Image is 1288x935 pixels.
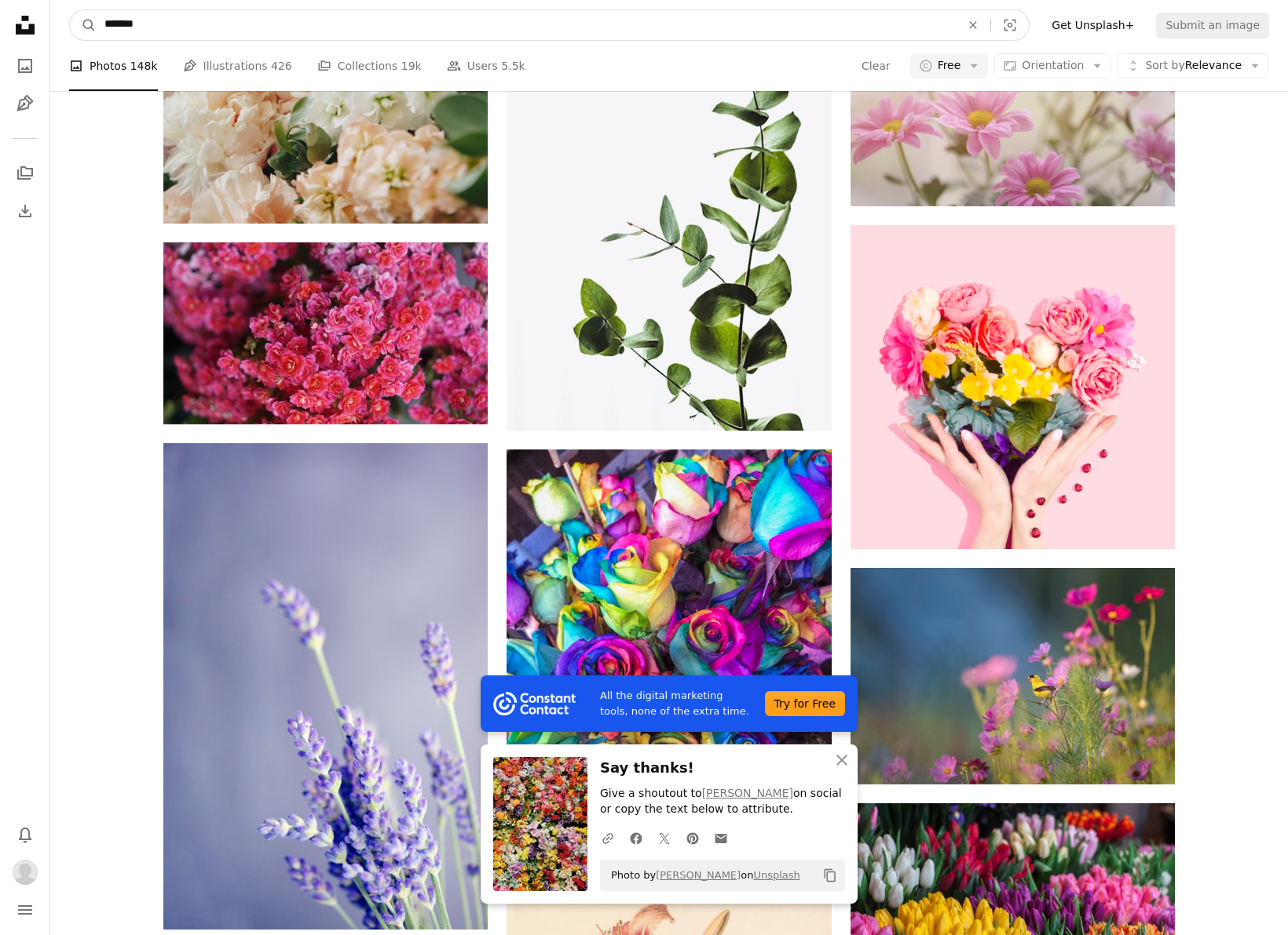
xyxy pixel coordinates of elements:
button: Free [910,53,989,78]
button: Menu [9,894,41,926]
button: Search Unsplash [70,10,97,40]
button: Sort byRelevance [1118,53,1269,78]
a: Collections [9,158,41,189]
span: 426 [271,57,292,75]
a: Get Unsplash+ [1042,13,1143,38]
span: All the digital marketing tools, none of the extra time. [600,688,752,719]
a: Home — Unsplash [9,9,41,44]
a: assorted flowers [851,904,1175,918]
button: Visual search [991,10,1029,40]
a: Illustrations 426 [183,41,292,91]
a: green leaf [507,180,831,195]
button: Copy to clipboard [817,862,843,889]
h3: Say thanks! [600,757,845,780]
img: yellow and black bird on flower [851,568,1175,784]
a: Share over email [707,822,735,853]
img: person holding bouquet of flower [851,225,1175,549]
button: Clear [956,10,990,40]
a: [PERSON_NAME] [702,787,793,799]
a: Photos [9,50,41,82]
a: closeup of multicolored petaled roses [507,659,831,673]
a: Users 5.5k [447,41,525,91]
a: yellow and black bird on flower [851,669,1175,683]
button: Notifications [9,819,41,850]
form: Find visuals sitewide [69,9,1030,41]
span: Orientation [1022,59,1084,71]
span: Free [938,58,961,74]
button: Submit an image [1156,13,1269,38]
a: shallow focus photography of pink flowers [163,326,488,340]
span: Sort by [1145,59,1184,71]
a: Share on Twitter [650,822,679,853]
img: closeup of multicolored petaled roses [507,449,831,882]
a: Share on Facebook [622,822,650,853]
a: [PERSON_NAME] [656,869,741,881]
a: pink daisy flower plant [851,91,1175,105]
img: shallow focus photography of pink flowers [163,242,488,424]
a: close-up photo of lavender [163,679,488,693]
span: Photo by on [603,863,800,888]
span: 19k [401,57,422,75]
a: Illustrations [9,88,41,119]
a: person holding bouquet of flower [851,380,1175,394]
div: Try for Free [765,691,845,716]
img: Avatar of user Kennedi Patton [13,860,38,885]
a: Unsplash [753,869,800,881]
p: Give a shoutout to on social or copy the text below to attribute. [600,786,845,817]
img: file-1754318165549-24bf788d5b37 [493,692,576,715]
a: Share on Pinterest [679,822,707,853]
img: close-up photo of lavender [163,443,488,930]
a: All the digital marketing tools, none of the extra time.Try for Free [481,675,858,732]
button: Profile [9,857,41,888]
a: Collections 19k [317,41,422,91]
span: 5.5k [501,57,525,75]
button: Clear [861,53,891,78]
button: Orientation [994,53,1111,78]
span: Relevance [1145,58,1242,74]
a: Download History [9,195,41,227]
